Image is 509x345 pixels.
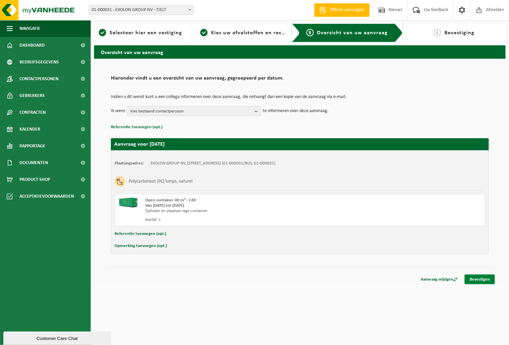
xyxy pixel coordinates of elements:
div: Ophalen en plaatsen lege container [145,208,327,214]
iframe: chat widget [3,330,112,345]
span: Offerte aanvragen [328,7,366,13]
span: Rapportage [19,138,45,154]
p: te informeren over deze aanvraag. [263,106,329,116]
h2: Hieronder vindt u een overzicht van uw aanvraag, gegroepeerd per datum. [111,76,489,85]
span: Kies uw afvalstoffen en recipiënten [211,30,303,36]
span: Dashboard [19,37,45,54]
span: Selecteer hier een vestiging [110,30,182,36]
a: Offerte aanvragen [314,3,370,17]
img: HK-XC-40-GN-00.png [118,198,138,208]
div: Aantal: 1 [145,217,327,223]
span: Acceptatievoorwaarden [19,188,74,205]
span: Bevestiging [444,30,474,36]
span: Kalender [19,121,40,138]
button: Opmerking toevoegen (opt.) [115,242,167,250]
h2: Overzicht van uw aanvraag [94,45,506,58]
button: Referentie toevoegen (opt.) [115,230,166,238]
a: Bevestigen [465,275,495,284]
button: Kies bestaand contactpersoon [127,106,261,116]
span: Documenten [19,154,48,171]
span: 01-000031 - EXOLON GROUP NV - TIELT [89,5,193,15]
button: Referentie toevoegen (opt.) [111,123,163,132]
span: Navigatie [19,20,40,37]
a: 2Kies uw afvalstoffen en recipiënten [200,29,286,37]
span: Bedrijfsgegevens [19,54,59,70]
span: Contactpersonen [19,70,58,87]
span: 3 [306,29,314,36]
p: Ik wens [111,106,125,116]
span: 1 [99,29,106,36]
a: Aanvraag wijzigen [416,275,463,284]
span: 4 [434,29,441,36]
td: EXOLON GROUP NV, [STREET_ADDRESS] (01-000031/BUS, 01-000031) [151,161,275,166]
span: 2 [200,29,208,36]
strong: Plaatsingsadres: [115,161,144,165]
strong: Aanvraag voor [DATE] [114,142,165,147]
span: Open container 40 m³ - C40 [145,198,196,202]
p: Indien u dit wenst kunt u een collega informeren over deze aanvraag, die ontvangt dan een kopie v... [111,95,489,99]
h3: Polycarbonaat (PC) lumps, naturel [129,176,193,187]
a: 1Selecteer hier een vestiging [97,29,183,37]
span: Kies bestaand contactpersoon [130,106,252,116]
span: Gebruikers [19,87,45,104]
span: Overzicht van uw aanvraag [317,30,388,36]
span: Product Shop [19,171,50,188]
span: Contracten [19,104,46,121]
strong: Van [DATE] tot [DATE] [145,203,184,208]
